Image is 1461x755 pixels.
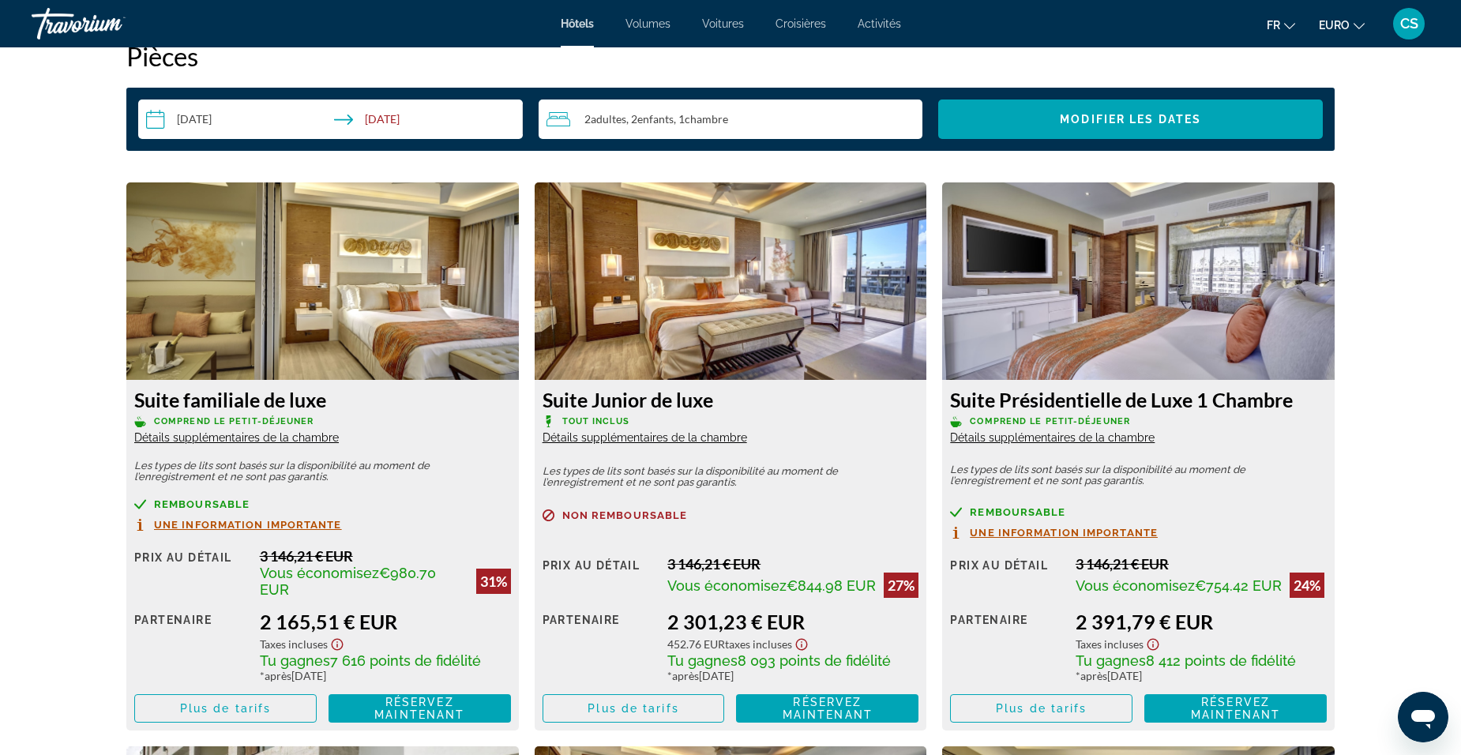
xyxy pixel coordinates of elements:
span: 8 093 points de fidélité [738,652,891,669]
font: Suite Présidentielle de Luxe 1 Chambre [950,388,1293,411]
a: Activités [858,17,901,30]
div: Prix au détail [950,555,1064,598]
span: Une information importante [970,528,1158,538]
span: Comprend le petit-déjeuner [154,416,314,426]
button: Changer la langue [1267,13,1295,36]
span: €980.70 EUR [260,565,436,598]
div: 3 146,21 € EUR [260,547,511,565]
div: Partenaire [134,610,248,682]
span: après [1080,669,1107,682]
iframe: Bouton de lancement de la fenêtre de messagerie [1398,692,1448,742]
a: Croisières [776,17,826,30]
button: Voyageurs : 2 adultes, 2 enfants [539,100,923,139]
span: Tu gagnes [260,652,330,669]
span: 452.76 EUR [667,637,725,651]
a: Volumes [625,17,670,30]
button: Une information importante [950,526,1158,539]
span: EURO [1319,19,1350,32]
span: Vous économisez [260,565,379,581]
font: 2 [584,112,591,126]
div: 24% [1290,573,1324,598]
span: €754.42 EUR [1195,577,1282,594]
a: Voitures [702,17,744,30]
div: 27% [884,573,918,598]
font: [DATE] [265,669,326,682]
button: Sélectionnez la date d’arrivée et de départ [138,100,523,139]
img: Suite familiale de luxe [126,182,519,380]
span: Réservez maintenant [374,696,464,721]
div: Partenaire [543,610,656,682]
span: Détails supplémentaires de la chambre [134,431,339,444]
span: Enfants [637,112,674,126]
p: Les types de lits sont basés sur la disponibilité au moment de l’enregistrement et ne sont pas ga... [134,460,511,483]
span: Taxes incluses [725,637,792,651]
font: , 1 [674,112,685,126]
span: Chambre [685,112,728,126]
button: Réservez maintenant [736,694,918,723]
button: Modifier les dates [938,100,1323,139]
span: Tu gagnes [667,652,738,669]
span: Adultes [591,112,626,126]
font: 2 165,51 € EUR [260,610,397,633]
span: Réservez maintenant [1191,696,1281,721]
button: Afficher l’avis de non-responsabilité sur les taxes et les frais [328,633,347,652]
button: Plus de tarifs [950,694,1132,723]
font: 2 391,79 € EUR [1076,610,1213,633]
span: Vous économisez [1076,577,1195,594]
span: Détails supplémentaires de la chambre [950,431,1155,444]
span: €844.98 EUR [787,577,876,594]
span: Tu gagnes [1076,652,1146,669]
div: 3 146,21 € EUR [1076,555,1327,573]
p: Les types de lits sont basés sur la disponibilité au moment de l’enregistrement et ne sont pas ga... [950,464,1327,486]
font: 2 301,23 € EUR [667,610,805,633]
button: Réservez maintenant [329,694,511,723]
span: CS [1400,16,1418,32]
button: Réservez maintenant [1144,694,1327,723]
span: 8 412 points de fidélité [1146,652,1296,669]
div: 3 146,21 € EUR [667,555,918,573]
a: Remboursable [950,506,1327,518]
span: Réservez maintenant [783,696,873,721]
span: Taxes incluses [1076,637,1144,651]
button: Plus de tarifs [543,694,725,723]
button: Changer de devise [1319,13,1365,36]
div: 31% [476,569,511,594]
h2: Pièces [126,40,1335,72]
font: , 2 [626,112,637,126]
span: 7 616 points de fidélité [330,652,481,669]
span: Non remboursable [562,510,688,520]
button: Menu utilisateur [1388,7,1429,40]
button: Afficher l’avis de non-responsabilité sur les taxes et les frais [1144,633,1162,652]
span: Plus de tarifs [588,702,678,715]
span: Détails supplémentaires de la chambre [543,431,747,444]
span: Taxes incluses [260,637,328,651]
font: [DATE] [1080,669,1142,682]
span: Fr [1267,19,1280,32]
span: Vous économisez [667,577,787,594]
span: Plus de tarifs [180,702,271,715]
span: après [672,669,699,682]
span: Remboursable [154,499,250,509]
span: Plus de tarifs [996,702,1087,715]
img: Suite Présidentielle de Luxe 1 Chambre [942,182,1335,380]
font: Suite familiale de luxe [134,388,326,411]
span: après [265,669,291,682]
div: Partenaire [950,610,1064,682]
span: Comprend le petit-déjeuner [970,416,1130,426]
a: Remboursable [134,498,511,510]
div: Widget de recherche [138,100,1323,139]
img: Suite Junior de luxe [535,182,927,380]
span: Remboursable [970,507,1065,517]
p: Les types de lits sont basés sur la disponibilité au moment de l’enregistrement et ne sont pas ga... [543,466,919,488]
span: Tout inclus [562,416,629,426]
button: Afficher l’avis de non-responsabilité sur les taxes et les frais [792,633,811,652]
div: Prix au détail [543,555,656,598]
span: Modifier les dates [1060,113,1201,126]
div: Prix au détail [134,547,248,598]
font: [DATE] [672,669,734,682]
button: Plus de tarifs [134,694,317,723]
